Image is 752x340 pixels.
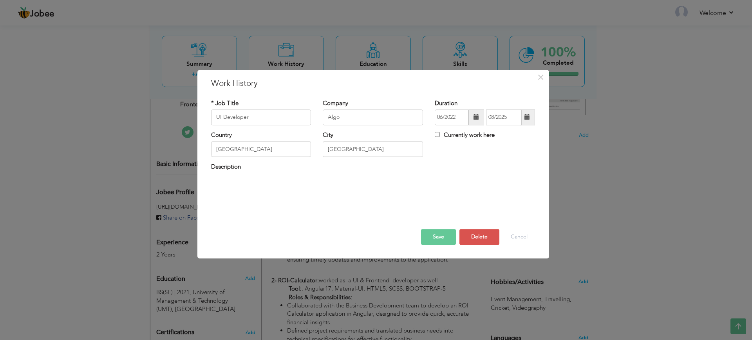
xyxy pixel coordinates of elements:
label: Description [211,163,241,171]
button: Close [535,71,547,84]
button: Delete [459,229,499,245]
label: Company [323,99,348,107]
input: Present [486,109,522,125]
button: Cancel [503,229,535,245]
input: Currently work here [435,132,440,137]
input: From [435,109,468,125]
label: Country [211,131,232,139]
label: Duration [435,99,457,107]
label: * Job Title [211,99,239,107]
label: Currently work here [435,131,495,139]
label: City [323,131,333,139]
span: × [537,70,544,84]
h3: Work History [211,78,535,89]
button: Save [421,229,456,245]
